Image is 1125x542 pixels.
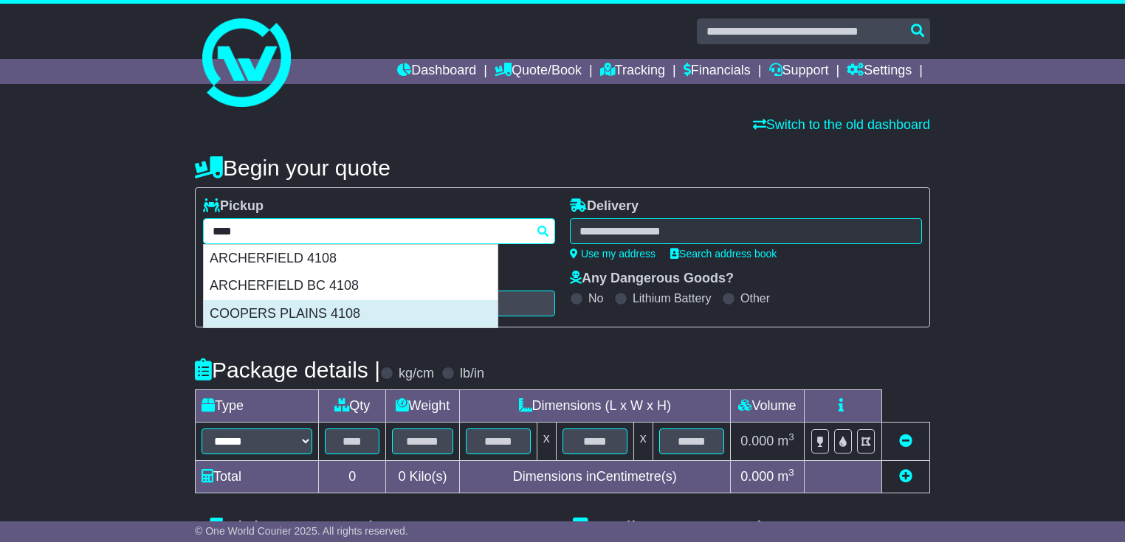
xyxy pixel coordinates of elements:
label: Other [740,291,770,305]
h4: Begin your quote [195,156,930,180]
typeahead: Please provide city [203,218,555,244]
div: ARCHERFIELD 4108 [204,245,498,273]
sup: 3 [788,467,794,478]
span: m [777,434,794,448]
a: Quote/Book [495,59,582,84]
td: x [633,423,653,461]
span: 0 [398,469,405,484]
span: m [777,469,794,484]
a: Dashboard [397,59,476,84]
td: Type [196,390,319,423]
a: Remove this item [899,434,912,448]
td: Dimensions (L x W x H) [459,390,730,423]
a: Use my address [570,248,656,260]
h4: Delivery Instructions [570,517,930,541]
a: Tracking [600,59,665,84]
div: ARCHERFIELD BC 4108 [204,272,498,300]
div: COOPERS PLAINS 4108 [204,300,498,328]
span: 0.000 [740,469,774,484]
td: Qty [319,390,386,423]
span: 0.000 [740,434,774,448]
td: Volume [730,390,804,423]
td: Dimensions in Centimetre(s) [459,461,730,493]
h4: Pickup Instructions [195,517,555,541]
a: Switch to the old dashboard [753,117,930,132]
td: Kilo(s) [386,461,459,493]
label: Lithium Battery [633,291,712,305]
a: Search address book [670,248,777,260]
a: Settings [847,59,912,84]
label: Delivery [570,198,639,215]
a: Add new item [899,469,912,484]
span: © One World Courier 2025. All rights reserved. [195,525,408,537]
label: No [588,291,603,305]
td: Weight [386,390,459,423]
td: 0 [319,461,386,493]
td: Total [196,461,319,493]
a: Financials [684,59,751,84]
sup: 3 [788,431,794,442]
td: x [537,423,556,461]
label: Pickup [203,198,264,215]
label: Any Dangerous Goods? [570,271,734,287]
label: lb/in [460,366,484,382]
h4: Package details | [195,358,380,382]
a: Support [769,59,829,84]
label: kg/cm [399,366,434,382]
